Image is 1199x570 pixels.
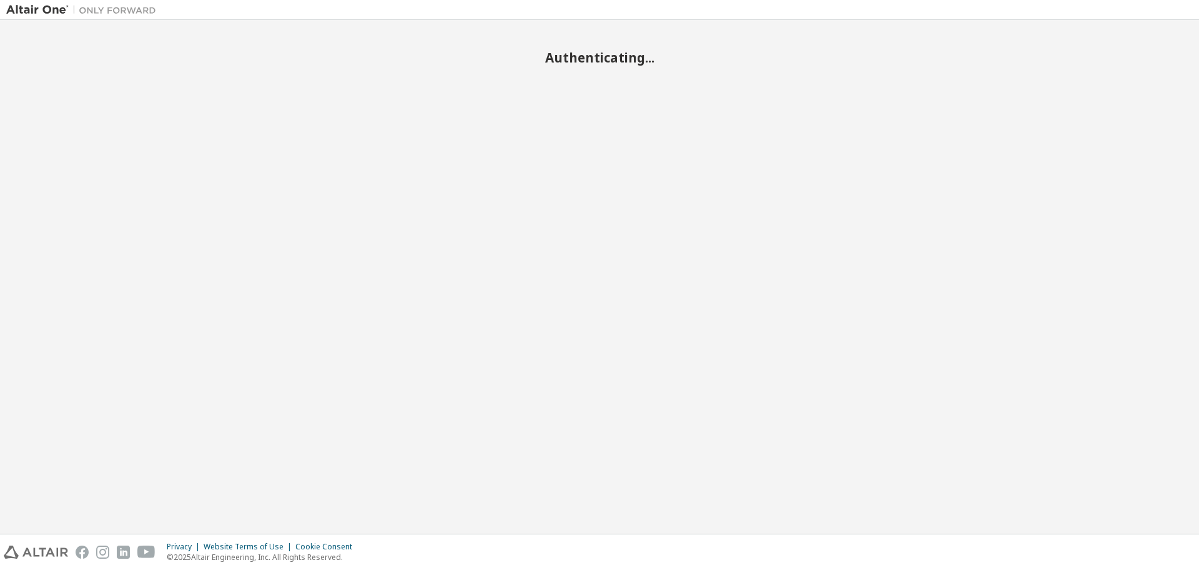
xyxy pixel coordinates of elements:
img: linkedin.svg [117,546,130,559]
div: Cookie Consent [295,542,360,552]
img: youtube.svg [137,546,155,559]
img: facebook.svg [76,546,89,559]
div: Website Terms of Use [204,542,295,552]
div: Privacy [167,542,204,552]
img: instagram.svg [96,546,109,559]
img: altair_logo.svg [4,546,68,559]
p: © 2025 Altair Engineering, Inc. All Rights Reserved. [167,552,360,562]
img: Altair One [6,4,162,16]
h2: Authenticating... [6,49,1193,66]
